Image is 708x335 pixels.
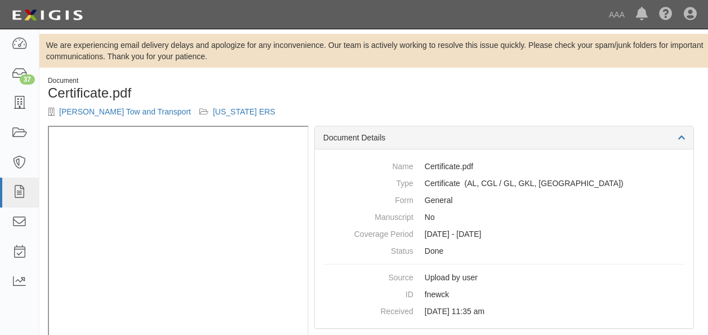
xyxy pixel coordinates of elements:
[659,8,673,21] i: Help Center - Complianz
[323,158,413,172] dt: Name
[323,175,413,189] dt: Type
[48,86,366,100] h1: Certificate.pdf
[323,243,685,259] dd: Done
[323,209,685,226] dd: No
[59,107,191,116] a: [PERSON_NAME] Tow and Transport
[603,3,630,26] a: AAA
[323,269,685,286] dd: Upload by user
[323,209,413,223] dt: Manuscript
[8,5,86,25] img: logo-5460c22ac91f19d4615b14bd174203de0afe785f0fc80cf4dbbc73dc1793850b.png
[323,286,685,303] dd: fnewck
[323,158,685,175] dd: Certificate.pdf
[323,226,413,240] dt: Coverage Period
[20,74,35,85] div: 37
[323,192,413,206] dt: Form
[315,126,693,149] div: Document Details
[39,39,708,62] div: We are experiencing email delivery delays and apologize for any inconvenience. Our team is active...
[323,175,685,192] dd: Auto Liability Commercial General Liability / Garage Liability Garage Keepers Liability On-Hook
[323,303,413,317] dt: Received
[323,269,413,283] dt: Source
[323,192,685,209] dd: General
[213,107,275,116] a: [US_STATE] ERS
[323,226,685,243] dd: [DATE] - [DATE]
[323,303,685,320] dd: [DATE] 11:35 am
[323,286,413,300] dt: ID
[323,243,413,257] dt: Status
[48,76,366,86] div: Document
